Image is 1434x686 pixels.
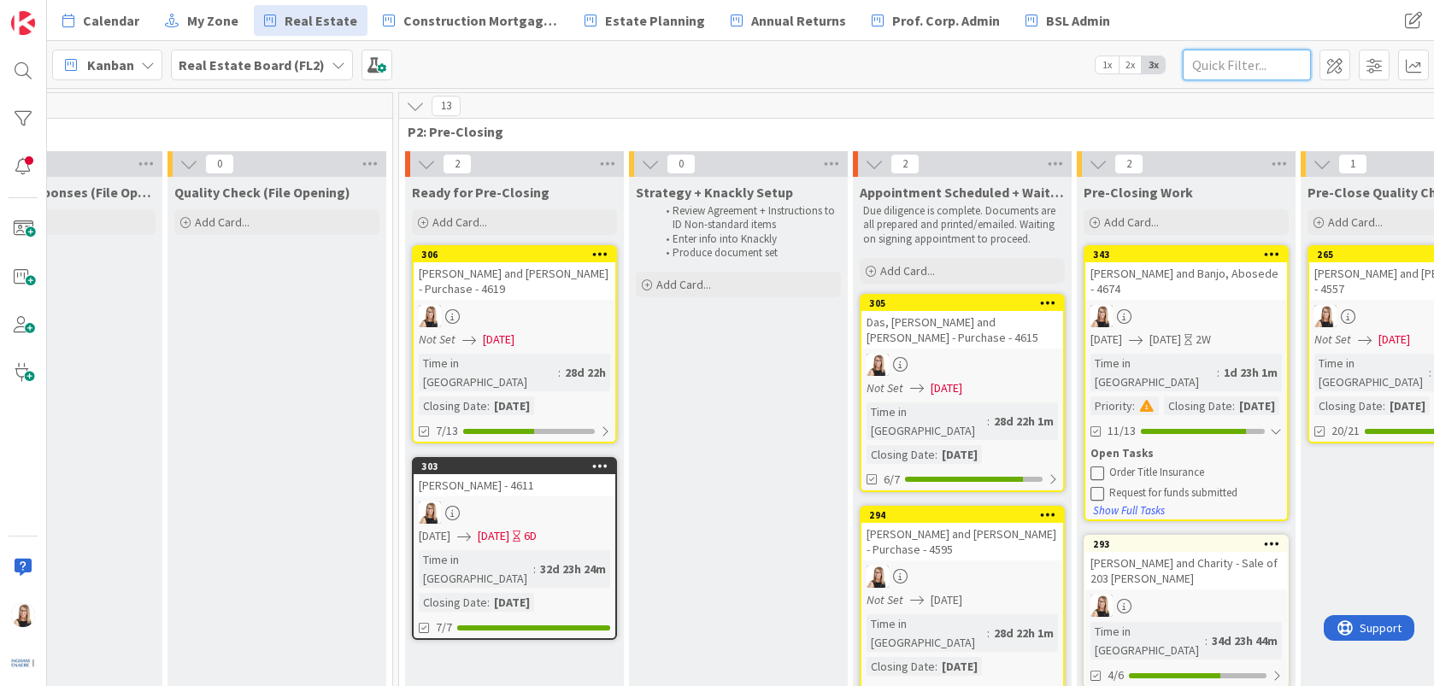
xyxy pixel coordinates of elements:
[490,396,534,415] div: [DATE]
[861,523,1063,560] div: [PERSON_NAME] and [PERSON_NAME] - Purchase - 4595
[1208,631,1282,650] div: 34d 23h 44m
[931,379,962,397] span: [DATE]
[87,55,134,75] span: Kanban
[1314,354,1429,391] div: Time in [GEOGRAPHIC_DATA]
[1217,363,1219,382] span: :
[483,331,514,349] span: [DATE]
[414,501,615,524] div: DB
[436,422,458,440] span: 7/13
[751,10,846,31] span: Annual Returns
[1085,247,1287,262] div: 343
[1093,538,1287,550] div: 293
[861,354,1063,376] div: DB
[533,560,536,578] span: :
[195,214,250,230] span: Add Card...
[990,624,1058,642] div: 28d 22h 1m
[419,396,487,415] div: Closing Date
[1090,396,1132,415] div: Priority
[419,354,558,391] div: Time in [GEOGRAPHIC_DATA]
[254,5,367,36] a: Real Estate
[414,459,615,496] div: 303[PERSON_NAME] - 4611
[414,459,615,474] div: 303
[1084,245,1289,521] a: 343[PERSON_NAME] and Banjo, Abosede - 4674DB[DATE][DATE]2WTime in [GEOGRAPHIC_DATA]:1d 23h 1mPrio...
[667,154,696,174] span: 0
[867,657,935,676] div: Closing Date
[1142,56,1165,73] span: 3x
[432,214,487,230] span: Add Card...
[414,474,615,496] div: [PERSON_NAME] - 4611
[861,296,1063,349] div: 305Das, [PERSON_NAME] and [PERSON_NAME] - Purchase - 4615
[11,651,35,675] img: avatar
[1235,396,1279,415] div: [DATE]
[863,204,1061,246] p: Due diligence is complete. Documents are all prepared and printed/emailed. Waiting on signing app...
[1331,422,1360,440] span: 20/21
[1383,396,1385,415] span: :
[1096,56,1119,73] span: 1x
[880,263,935,279] span: Add Card...
[931,591,962,609] span: [DATE]
[990,412,1058,431] div: 28d 22h 1m
[1219,363,1282,382] div: 1d 23h 1m
[1084,184,1193,201] span: Pre-Closing Work
[1104,214,1159,230] span: Add Card...
[1109,466,1282,479] div: Order Title Insurance
[656,277,711,292] span: Add Card...
[373,5,569,36] a: Construction Mortgages - Draws
[1314,396,1383,415] div: Closing Date
[11,11,35,35] img: Visit kanbanzone.com
[419,331,455,347] i: Not Set
[656,246,838,260] li: Produce document set
[1090,622,1205,660] div: Time in [GEOGRAPHIC_DATA]
[1090,445,1282,462] div: Open Tasks
[490,593,534,612] div: [DATE]
[487,593,490,612] span: :
[561,363,610,382] div: 28d 22h
[412,184,550,201] span: Ready for Pre-Closing
[574,5,715,36] a: Estate Planning
[867,402,987,440] div: Time in [GEOGRAPHIC_DATA]
[656,232,838,246] li: Enter info into Knackly
[890,154,920,174] span: 2
[1314,331,1351,347] i: Not Set
[861,507,1063,523] div: 294
[1314,305,1337,327] img: DB
[487,396,490,415] span: :
[656,204,838,232] li: Review Agreement + Instructions to ID Non-standard items
[1093,249,1287,261] div: 343
[419,305,441,327] img: DB
[861,296,1063,311] div: 305
[861,311,1063,349] div: Das, [PERSON_NAME] and [PERSON_NAME] - Purchase - 4615
[1085,262,1287,300] div: [PERSON_NAME] and Banjo, Abosede - 4674
[1164,396,1232,415] div: Closing Date
[935,657,937,676] span: :
[412,457,617,640] a: 303[PERSON_NAME] - 4611DB[DATE][DATE]6DTime in [GEOGRAPHIC_DATA]:32d 23h 24mClosing Date:[DATE]7/7
[1132,396,1135,415] span: :
[1046,10,1110,31] span: BSL Admin
[443,154,472,174] span: 2
[1085,536,1287,589] div: 293[PERSON_NAME] and Charity - Sale of 203 [PERSON_NAME]
[403,10,559,31] span: Construction Mortgages - Draws
[1114,154,1143,174] span: 2
[187,10,238,31] span: My Zone
[605,10,705,31] span: Estate Planning
[285,10,357,31] span: Real Estate
[867,592,903,607] i: Not Set
[869,509,1063,521] div: 294
[861,566,1063,588] div: DB
[1378,331,1410,349] span: [DATE]
[1183,50,1311,80] input: Quick Filter...
[174,184,350,201] span: Quality Check (File Opening)
[419,593,487,612] div: Closing Date
[414,262,615,300] div: [PERSON_NAME] and [PERSON_NAME] - Purchase - 4619
[1092,501,1166,520] button: Show Full Tasks
[1085,595,1287,617] div: DB
[884,471,900,489] span: 6/7
[419,550,533,588] div: Time in [GEOGRAPHIC_DATA]
[1090,331,1122,349] span: [DATE]
[536,560,610,578] div: 32d 23h 24m
[412,245,617,443] a: 306[PERSON_NAME] and [PERSON_NAME] - Purchase - 4619DBNot Set[DATE]Time in [GEOGRAPHIC_DATA]:28d ...
[1090,354,1217,391] div: Time in [GEOGRAPHIC_DATA]
[1085,552,1287,589] div: [PERSON_NAME] and Charity - Sale of 203 [PERSON_NAME]
[436,619,452,636] span: 7/7
[1385,396,1430,415] div: [DATE]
